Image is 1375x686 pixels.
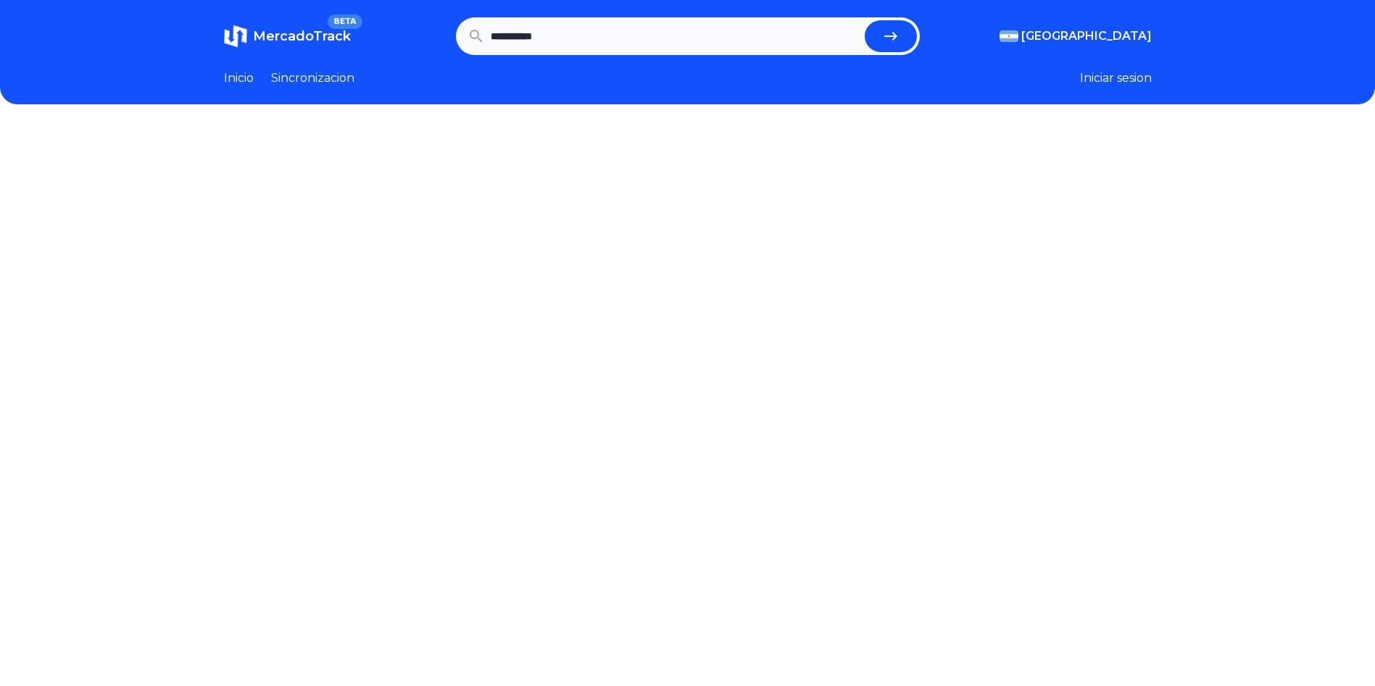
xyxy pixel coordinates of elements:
[1080,70,1152,87] button: Iniciar sesion
[1000,28,1152,45] button: [GEOGRAPHIC_DATA]
[328,14,362,29] span: BETA
[253,28,351,44] span: MercadoTrack
[271,70,354,87] a: Sincronizacion
[224,25,247,48] img: MercadoTrack
[224,25,351,48] a: MercadoTrackBETA
[224,70,254,87] a: Inicio
[1021,28,1152,45] span: [GEOGRAPHIC_DATA]
[1000,30,1018,42] img: Argentina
